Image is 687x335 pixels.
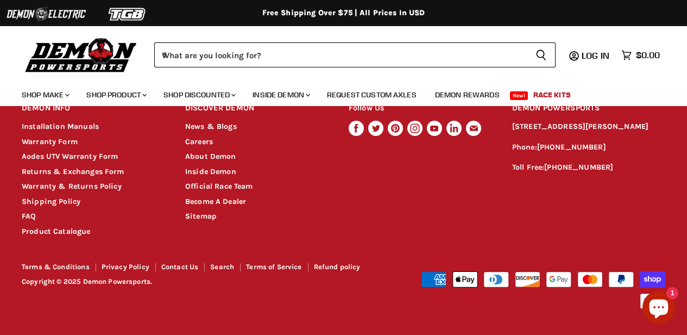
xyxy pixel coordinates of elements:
span: New! [510,91,528,100]
a: Shop Product [78,84,153,106]
button: Search [527,42,556,67]
form: Product [154,42,556,67]
a: News & Blogs [185,122,237,131]
a: Returns & Exchanges Form [22,167,124,176]
a: Terms & Conditions [22,263,90,271]
a: Become A Dealer [185,197,246,206]
a: FAQ [22,212,36,221]
a: Terms of Service [246,263,301,271]
a: Contact Us [161,263,199,271]
span: $0.00 [636,50,660,60]
nav: Footer [22,263,381,275]
h2: DEMON POWERSPORTS [512,96,665,121]
a: Sitemap [185,212,217,221]
a: Log in [577,51,616,60]
a: Warranty & Returns Policy [22,182,122,191]
a: Race Kits [525,84,579,106]
a: Official Race Team [185,182,253,191]
a: Demon Rewards [427,84,508,106]
h2: DEMON INFO [22,96,165,121]
inbox-online-store-chat: Shopify online store chat [639,291,678,326]
a: Privacy Policy [102,263,149,271]
ul: Main menu [14,79,657,106]
a: Product Catalogue [22,227,91,236]
a: Aodes UTV Warranty Form [22,152,118,161]
a: Refund policy [314,263,361,271]
a: $0.00 [616,47,665,63]
p: Phone: [512,141,665,154]
img: TGB Logo 2 [87,4,168,24]
a: Installation Manuals [22,122,99,131]
p: Copyright © 2025 Demon Powersports. [22,278,381,286]
a: Search [210,263,234,271]
img: Demon Electric Logo 2 [5,4,87,24]
a: Careers [185,137,213,146]
a: Warranty Form [22,137,78,146]
a: About Demon [185,152,236,161]
a: [PHONE_NUMBER] [537,142,606,152]
a: Inside Demon [185,167,236,176]
p: [STREET_ADDRESS][PERSON_NAME] [512,121,665,133]
a: Shipping Policy [22,197,80,206]
a: Request Custom Axles [319,84,425,106]
a: Shop Make [14,84,76,106]
input: When autocomplete results are available use up and down arrows to review and enter to select [154,42,527,67]
img: Demon Powersports [22,35,141,74]
h2: Follow Us [349,96,491,121]
h2: DISCOVER DEMON [185,96,328,121]
a: Inside Demon [244,84,317,106]
a: [PHONE_NUMBER] [544,163,613,172]
a: Shop Discounted [155,84,242,106]
span: Log in [582,50,609,61]
p: Toll Free: [512,162,665,174]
